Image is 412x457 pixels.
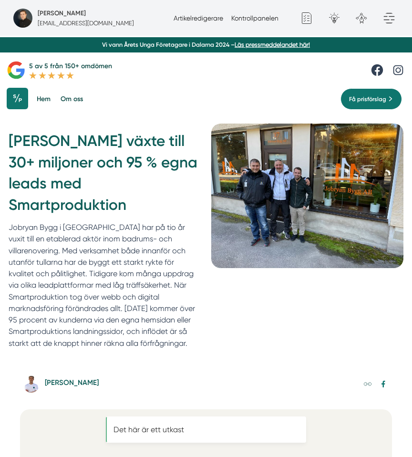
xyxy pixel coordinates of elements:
[231,14,278,22] a: Kontrollpanelen
[3,41,409,49] p: Vi vann Årets Unga Företagare i Dalarna 2024 –
[380,380,387,388] svg: Facebook
[9,222,201,349] p: Jobryan Bygg i [GEOGRAPHIC_DATA] har på tio år vuxit till en etablerad aktör inom badrums- och vi...
[174,14,223,22] a: Artikelredigerare
[349,94,386,104] span: Få prisförslag
[35,88,52,110] a: Hem
[377,378,389,390] a: Dela på Facebook
[59,88,84,110] a: Om oss
[13,9,32,28] img: foretagsbild-pa-smartproduktion-ett-foretag-i-dalarnas-lan-2023.jpg
[340,88,402,110] a: Få prisförslag
[9,130,201,222] h1: [PERSON_NAME] växte till 30+ miljoner och 95 % egna leads med Smartproduktion
[113,424,299,435] p: Det här är ett utkast
[23,376,40,393] img: Fredrik Weberbauer
[211,124,404,268] img: Bild till Jobryan Bygg växte till 30+ miljoner och 95 % egna leads med Smartproduktion
[362,378,374,390] a: Kopiera länk
[38,19,134,28] p: [EMAIL_ADDRESS][DOMAIN_NAME]
[235,41,310,48] a: Läs pressmeddelandet här!
[38,9,86,19] h5: Super Administratör
[29,61,112,72] p: 5 av 5 från 150+ omdömen
[45,377,99,391] h5: [PERSON_NAME]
